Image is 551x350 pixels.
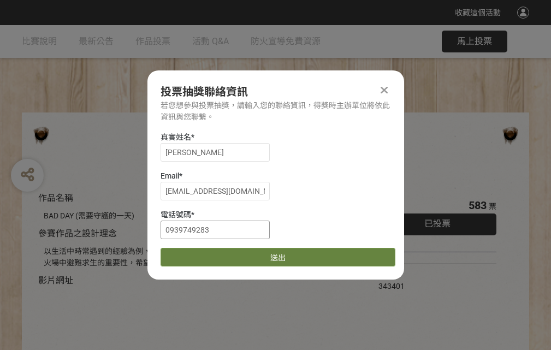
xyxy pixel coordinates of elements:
div: 以生活中時常遇到的經驗為例，透過對比的方式宣傳住宅用火災警報器、家庭逃生計畫及火場中避難求生的重要性，希望透過趣味的短影音讓更多人認識到更多的防火觀念。 [44,246,346,269]
span: 真實姓名 [161,133,191,141]
span: 參賽作品之設計理念 [38,228,117,239]
span: 活動 Q&A [192,36,229,46]
a: 最新公告 [79,25,114,58]
span: 583 [469,199,487,212]
span: 馬上投票 [457,36,492,46]
div: 若您想參與投票抽獎，請輸入您的聯絡資訊，得獎時主辦單位將依此資訊與您聯繫。 [161,100,391,123]
span: Email [161,171,179,180]
a: 比賽說明 [22,25,57,58]
span: 作品名稱 [38,193,73,203]
span: 影片網址 [38,275,73,286]
a: 防火宣導免費資源 [251,25,321,58]
span: 電話號碼 [161,210,191,219]
span: 防火宣導免費資源 [251,36,321,46]
span: 票 [489,202,496,211]
iframe: Facebook Share [407,269,462,280]
div: BAD DAY (需要守護的一天) [44,210,346,222]
a: 作品投票 [135,25,170,58]
span: 收藏這個活動 [455,8,501,17]
a: 活動 Q&A [192,25,229,58]
span: 已投票 [424,218,451,229]
div: 投票抽獎聯絡資訊 [161,84,391,100]
button: 馬上投票 [442,31,507,52]
button: 送出 [161,248,395,266]
span: 最新公告 [79,36,114,46]
span: 比賽說明 [22,36,57,46]
span: 作品投票 [135,36,170,46]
